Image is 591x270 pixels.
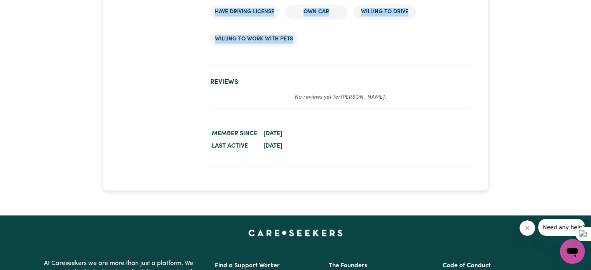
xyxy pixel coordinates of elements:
iframe: Button to launch messaging window [560,239,585,264]
dt: Last active [210,140,259,152]
a: Careseekers home page [248,229,343,235]
li: Willing to work with pets [210,32,298,47]
a: Find a Support Worker [215,262,280,268]
time: [DATE] [263,143,282,149]
h2: Reviews [210,78,471,86]
li: Have driving license [210,5,279,19]
li: Willing to drive [354,5,416,19]
span: Need any help? [5,5,47,12]
dt: Member since [210,127,259,140]
iframe: Message from company [538,219,585,236]
em: No reviews yet for [PERSON_NAME] . [295,94,386,100]
li: Own Car [285,5,347,19]
a: The Founders [329,262,367,268]
a: Code of Conduct [443,262,491,268]
iframe: Close message [520,220,535,236]
time: [DATE] [263,131,282,137]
